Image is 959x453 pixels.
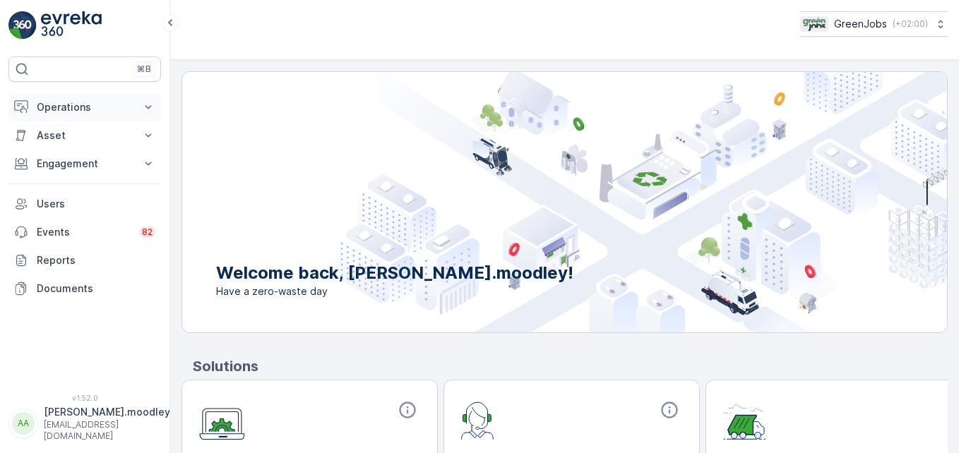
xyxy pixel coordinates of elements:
[8,394,161,402] span: v 1.52.0
[37,225,131,239] p: Events
[193,356,948,377] p: Solutions
[8,405,161,442] button: AA[PERSON_NAME].moodley[EMAIL_ADDRESS][DOMAIN_NAME]
[37,282,155,296] p: Documents
[834,17,887,31] p: GreenJobs
[37,100,133,114] p: Operations
[12,412,35,435] div: AA
[8,218,161,246] a: Events82
[8,150,161,178] button: Engagement
[8,246,161,274] a: Reports
[8,93,161,121] button: Operations
[800,11,948,37] button: GreenJobs(+02:00)
[8,190,161,218] a: Users
[8,274,161,303] a: Documents
[336,72,947,332] img: city illustration
[44,405,170,419] p: [PERSON_NAME].moodley
[216,284,573,298] span: Have a zero-waste day
[216,262,573,284] p: Welcome back, [PERSON_NAME].moodley!
[893,18,928,30] p: ( +02:00 )
[137,64,151,75] p: ⌘B
[44,419,170,442] p: [EMAIL_ADDRESS][DOMAIN_NAME]
[723,400,766,440] img: module-icon
[8,121,161,150] button: Asset
[37,197,155,211] p: Users
[461,400,494,440] img: module-icon
[8,11,37,40] img: logo
[800,16,828,32] img: Green_Jobs_Logo.png
[37,157,133,171] p: Engagement
[37,253,155,267] p: Reports
[199,400,245,440] img: module-icon
[142,226,153,238] p: 82
[37,128,133,143] p: Asset
[41,11,102,40] img: logo_light-DOdMpM7g.png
